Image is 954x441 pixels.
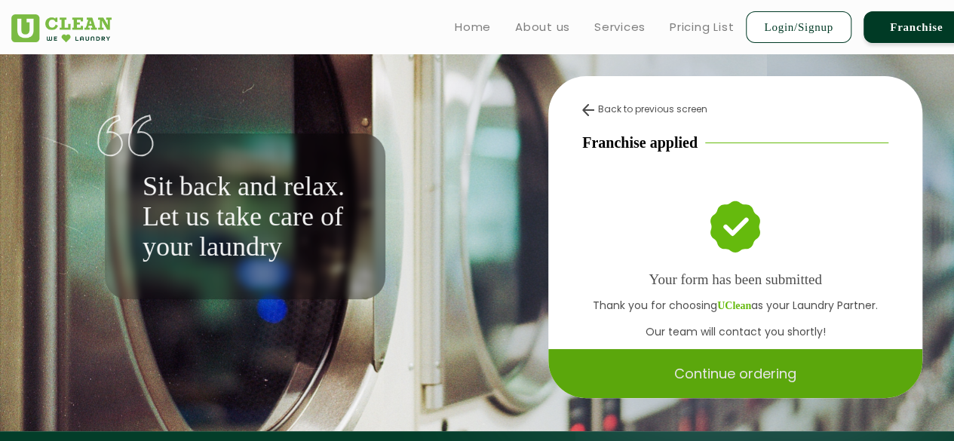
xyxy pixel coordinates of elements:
a: Services [594,18,646,36]
a: About us [515,18,570,36]
p: Thank you for choosing as your Laundry Partner. Our team will contact you shortly! Thank You [582,292,888,372]
p: Franchise applied [582,131,698,154]
img: UClean Laundry and Dry Cleaning [11,14,112,42]
b: Your form has been submitted [649,271,821,287]
div: Back to previous screen [582,103,888,116]
p: Sit back and relax. Let us take care of your laundry [143,171,348,262]
img: back-arrow.svg [582,104,594,116]
b: UClean [717,300,751,311]
a: Login/Signup [746,11,851,43]
p: Continue ordering [674,360,796,387]
a: Pricing List [670,18,734,36]
img: quote-img [97,115,154,157]
a: Home [455,18,491,36]
img: success [711,201,759,253]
